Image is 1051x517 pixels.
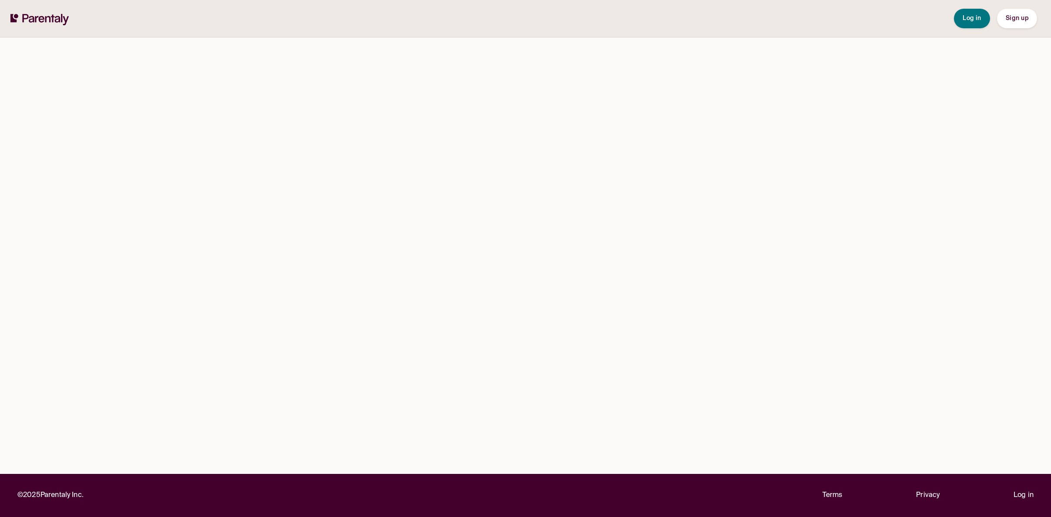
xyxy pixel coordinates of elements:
button: Log in [954,9,990,28]
span: Sign up [1006,15,1028,21]
a: Log in [1014,490,1034,501]
span: Log in [963,15,981,21]
a: Privacy [916,490,940,501]
p: © 2025 Parentaly Inc. [17,490,84,501]
button: Sign up [997,9,1037,28]
a: Terms [822,490,842,501]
